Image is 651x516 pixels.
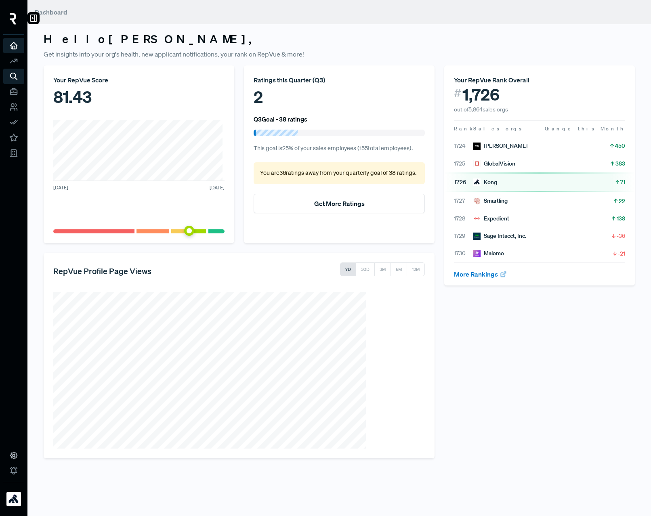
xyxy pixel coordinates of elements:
span: out of 5,864 sales orgs [454,106,508,113]
div: Kong [473,178,497,187]
p: Get insights into your org's health, new applicant notifications, your rank on RepVue & more! [44,49,635,59]
span: 71 [620,178,625,186]
img: Kong [473,178,481,186]
div: 81.43 [53,85,225,109]
button: 6M [391,262,407,276]
a: Kong [3,482,24,510]
img: Malomo [473,250,481,257]
div: Your RepVue Score [53,75,225,85]
span: [DATE] [53,184,68,191]
span: 1724 [454,142,473,150]
span: 1727 [454,197,473,205]
button: 30D [356,262,375,276]
h5: RepVue Profile Page Views [53,266,151,276]
span: 1730 [454,249,473,258]
span: 1,726 [462,85,500,104]
span: 1728 [454,214,473,223]
span: -36 [617,232,625,240]
div: [PERSON_NAME] [473,142,527,150]
p: You are 36 ratings away from your quarterly goal of 38 ratings . [260,169,418,178]
div: GlobalVision [473,159,515,168]
span: 1729 [454,232,473,240]
span: Dashboard [35,8,67,16]
span: Change this Month [545,125,625,132]
div: Sage Intacct, Inc. [473,232,526,240]
img: Sage Intacct, Inc. [473,233,481,240]
p: This goal is 25 % of your sales employees ( 155 total employees). [254,144,425,153]
div: Ratings this Quarter ( Q3 ) [254,75,425,85]
img: Robert Walters [473,143,481,150]
button: 3M [374,262,391,276]
img: RepVue [10,13,17,25]
span: Your RepVue Rank Overall [454,76,529,84]
h6: Q3 Goal - 38 ratings [254,115,307,123]
span: Rank [454,125,473,132]
div: Smartling [473,197,508,205]
div: Malomo [473,249,504,258]
span: 138 [617,214,625,222]
span: -21 [618,250,625,258]
img: Expedient [473,215,481,222]
button: 7D [340,262,356,276]
img: Smartling [473,197,481,205]
a: More Rankings [454,270,507,278]
button: Get More Ratings [254,194,425,213]
span: [DATE] [210,184,225,191]
span: 1725 [454,159,473,168]
div: Expedient [473,214,509,223]
span: 383 [615,159,625,168]
img: Kong [7,493,20,506]
span: 22 [619,197,625,205]
div: 2 [254,85,425,109]
span: Sales orgs [473,125,523,132]
img: GlobalVision [473,160,481,167]
h3: Hello [PERSON_NAME] , [44,32,635,46]
span: 450 [615,142,625,150]
button: 12M [407,262,425,276]
span: # [454,85,461,101]
span: 1726 [454,178,473,187]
